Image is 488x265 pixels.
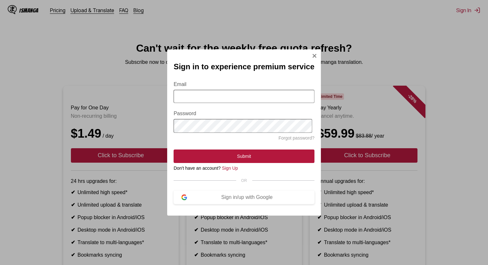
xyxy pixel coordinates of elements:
[174,191,314,204] button: Sign in/up with Google
[174,166,314,171] div: Don't have an account?
[222,166,238,171] a: Sign Up
[174,81,314,87] label: Email
[174,150,314,163] button: Submit
[181,194,187,200] img: google-logo
[174,62,314,71] h2: Sign in to experience premium service
[167,49,321,215] div: Sign In Modal
[278,135,314,141] a: Forgot password?
[187,194,307,200] div: Sign in/up with Google
[312,53,317,58] img: Close
[174,178,314,183] div: OR
[174,111,314,116] label: Password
